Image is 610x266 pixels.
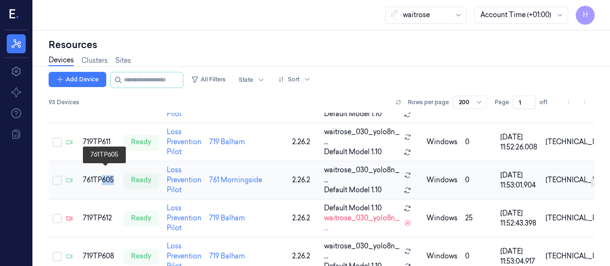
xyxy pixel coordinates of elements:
div: ready [123,249,159,264]
button: Add Device [49,72,106,87]
div: 2.26.2 [292,175,316,185]
p: windows [427,213,457,223]
a: 719 Balham [209,252,245,260]
span: Default Model 1.10 [324,203,382,213]
div: [TECHNICAL_ID] [546,213,601,223]
button: Select row [52,214,62,223]
p: windows [427,175,457,185]
span: Default Model 1.10 [324,185,382,195]
div: [TECHNICAL_ID] [546,251,601,261]
div: ready [123,135,159,150]
div: 0 [465,251,493,261]
div: 2.26.2 [292,251,316,261]
a: 719 Balham [209,214,245,222]
div: 0 [465,175,493,185]
div: ready [123,211,159,226]
div: 719TP612 [83,213,116,223]
a: Sites [115,56,131,66]
div: [DATE] 11:53:01.904 [500,170,538,190]
span: 93 Devices [49,98,79,107]
a: Loss Prevention Pilot [167,166,202,194]
a: 719 Balham [209,138,245,146]
button: H [576,6,595,25]
div: 719TP611 [83,137,116,147]
span: waitrose_030_yolo8n_ ... [324,165,400,185]
div: [TECHNICAL_ID] [546,137,601,147]
a: 761 Morningside [209,176,262,184]
div: 2.26.2 [292,213,316,223]
p: Rows per page [408,98,449,107]
div: Resources [49,38,595,51]
button: Select row [52,176,62,185]
div: 761TP605 [83,175,116,185]
div: [DATE] 11:52:43.398 [500,208,538,228]
div: ready [123,173,159,188]
div: 25 [465,213,493,223]
span: Page [495,98,509,107]
a: Loss Prevention Pilot [167,128,202,156]
a: Devices [49,55,74,66]
div: [TECHNICAL_ID] [546,175,601,185]
div: 2.26.2 [292,137,316,147]
span: waitrose_030_yolo8n_ ... [324,241,400,261]
a: Loss Prevention Pilot [167,204,202,232]
nav: pagination [562,96,591,109]
span: waitrose_030_yolo8n_ ... [324,127,400,147]
p: windows [427,137,457,147]
span: of 1 [539,98,555,107]
span: Default Model 1.10 [324,147,382,157]
button: Select row [52,252,62,261]
div: 719TP608 [83,251,116,261]
div: [DATE] 11:52:26.008 [500,132,538,152]
div: 0 [465,137,493,147]
span: waitrose_030_yolo8n_ ... [324,213,400,233]
button: All Filters [187,72,229,87]
p: windows [427,251,457,261]
button: Select row [52,138,62,147]
a: Clusters [81,56,108,66]
span: Default Model 1.10 [324,109,382,119]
